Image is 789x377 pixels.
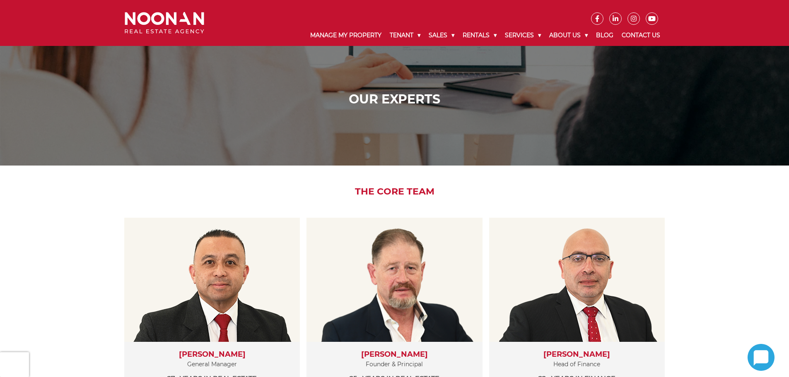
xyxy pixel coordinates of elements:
p: General Manager [133,359,292,370]
h2: The Core Team [118,186,671,197]
a: Services [501,25,545,46]
p: Founder & Principal [315,359,474,370]
img: Noonan Real Estate Agency [125,12,204,34]
a: Tenant [386,25,425,46]
p: Head of Finance [497,359,656,370]
h3: [PERSON_NAME] [133,350,292,359]
a: Blog [592,25,618,46]
a: Sales [425,25,458,46]
h3: [PERSON_NAME] [315,350,474,359]
a: Contact Us [618,25,664,46]
a: Rentals [458,25,501,46]
a: About Us [545,25,592,46]
h1: Our Experts [127,92,662,107]
a: Manage My Property [306,25,386,46]
h3: [PERSON_NAME] [497,350,656,359]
